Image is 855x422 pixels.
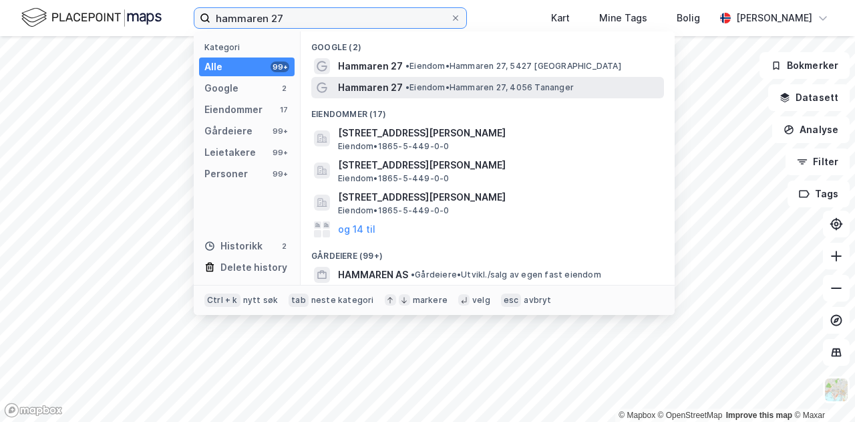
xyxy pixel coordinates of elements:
[338,267,408,283] span: HAMMAREN AS
[311,295,374,306] div: neste kategori
[210,8,450,28] input: Søk på adresse, matrikkel, gårdeiere, leietakere eller personer
[658,411,723,420] a: OpenStreetMap
[768,84,850,111] button: Datasett
[338,141,449,152] span: Eiendom • 1865-5-449-0-0
[338,157,659,173] span: [STREET_ADDRESS][PERSON_NAME]
[204,59,222,75] div: Alle
[271,169,289,179] div: 99+
[338,80,403,96] span: Hammaren 27
[736,10,812,26] div: [PERSON_NAME]
[599,10,647,26] div: Mine Tags
[21,6,162,29] img: logo.f888ab2527a4732fd821a326f86c7f29.svg
[204,123,252,139] div: Gårdeiere
[501,294,522,307] div: esc
[338,58,403,74] span: Hammaren 27
[338,189,659,205] span: [STREET_ADDRESS][PERSON_NAME]
[4,403,63,418] a: Mapbox homepage
[551,10,570,26] div: Kart
[759,52,850,79] button: Bokmerker
[411,270,415,280] span: •
[472,295,490,306] div: velg
[279,83,289,94] div: 2
[338,125,659,141] span: [STREET_ADDRESS][PERSON_NAME]
[338,221,375,237] button: og 14 til
[405,61,621,72] span: Eiendom • Hammaren 27, 5427 [GEOGRAPHIC_DATA]
[619,411,655,420] a: Mapbox
[405,82,409,92] span: •
[220,259,287,276] div: Delete history
[204,294,240,307] div: Ctrl + k
[243,295,279,306] div: nytt søk
[204,238,263,254] div: Historikk
[405,61,409,71] span: •
[413,295,448,306] div: markere
[204,166,248,182] div: Personer
[788,181,850,207] button: Tags
[677,10,700,26] div: Bolig
[204,102,263,118] div: Eiendommer
[726,411,792,420] a: Improve this map
[289,294,309,307] div: tab
[279,104,289,115] div: 17
[301,98,675,122] div: Eiendommer (17)
[411,270,601,280] span: Gårdeiere • Utvikl./salg av egen fast eiendom
[204,144,256,161] div: Leietakere
[338,173,449,184] span: Eiendom • 1865-5-449-0-0
[301,240,675,264] div: Gårdeiere (99+)
[204,80,238,96] div: Google
[279,241,289,251] div: 2
[271,62,289,72] div: 99+
[301,31,675,56] div: Google (2)
[524,295,551,306] div: avbryt
[786,148,850,175] button: Filter
[772,116,850,143] button: Analyse
[338,205,449,216] span: Eiendom • 1865-5-449-0-0
[204,42,295,52] div: Kategori
[788,358,855,422] iframe: Chat Widget
[271,126,289,136] div: 99+
[271,147,289,158] div: 99+
[405,82,574,93] span: Eiendom • Hammaren 27, 4056 Tananger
